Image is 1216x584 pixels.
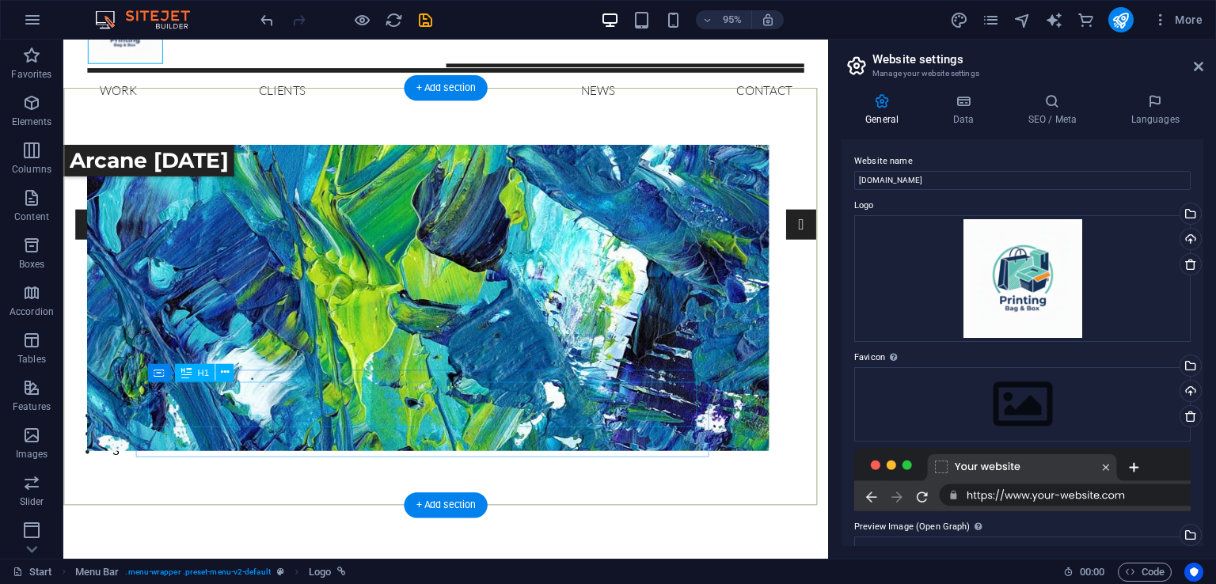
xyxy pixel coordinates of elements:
span: : [1091,566,1093,578]
button: undo [257,10,276,29]
i: Save (Ctrl+S) [416,11,435,29]
button: commerce [1077,10,1096,29]
div: + Add section [404,492,487,518]
label: Logo [854,196,1191,215]
p: Accordion [9,305,54,318]
span: Code [1125,563,1165,582]
button: save [416,10,435,29]
i: Navigator [1013,11,1032,29]
h4: General [842,93,929,127]
button: publish [1108,7,1134,32]
div: AConcernofEMRANENTERPRISE-n21FJTmT0ish-Sr2VCEDkQ.png [854,215,1191,342]
h2: Website settings [872,52,1203,66]
button: text_generator [1045,10,1064,29]
div: Select files from the file manager, stock photos, or upload file(s) [854,367,1191,442]
button: 95% [696,10,752,29]
p: Favorites [11,68,51,81]
i: Publish [1111,11,1130,29]
span: H1 [197,368,209,377]
p: Content [14,210,49,223]
nav: breadcrumb [75,563,347,582]
h4: Data [929,93,1004,127]
p: Tables [17,353,46,366]
h6: 95% [720,10,745,29]
p: Elements [12,116,52,128]
i: Pages (Ctrl+Alt+S) [982,11,1000,29]
button: Usercentrics [1184,563,1203,582]
button: design [950,10,969,29]
label: Preview Image (Open Graph) [854,518,1191,537]
button: Code [1118,563,1172,582]
h3: Manage your website settings [872,66,1172,81]
i: On resize automatically adjust zoom level to fit chosen device. [761,13,775,27]
i: This element is linked [337,567,346,576]
img: Editor Logo [91,10,210,29]
i: This element is a customizable preset [277,567,284,576]
p: Boxes [19,258,45,271]
a: Start [13,563,52,582]
i: Commerce [1077,11,1095,29]
i: Design (Ctrl+Alt+Y) [950,11,968,29]
span: . menu-wrapper .preset-menu-v2-default [125,563,270,582]
button: pages [982,10,1001,29]
div: 1/3 [13,98,755,446]
h6: Session time [1063,563,1105,582]
p: Features [13,400,51,413]
p: Columns [12,163,51,176]
label: Website name [854,152,1191,171]
button: More [1146,7,1209,32]
span: More [1153,12,1203,28]
p: Slider [20,495,44,508]
i: AI Writer [1045,11,1063,29]
span: Click to select. Double-click to edit [309,563,331,582]
i: Reload page [385,11,403,29]
h4: SEO / Meta [1004,93,1107,127]
button: navigator [1013,10,1032,29]
span: 00 00 [1080,563,1104,582]
button: reload [384,10,403,29]
div: + Add section [404,75,487,100]
p: Images [16,448,48,461]
span: Click to select. Double-click to edit [75,563,120,582]
h4: Languages [1107,93,1203,127]
i: Undo: Website logo changed (Ctrl+Z) [258,11,276,29]
label: Favicon [854,348,1191,367]
input: Name... [854,171,1191,190]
